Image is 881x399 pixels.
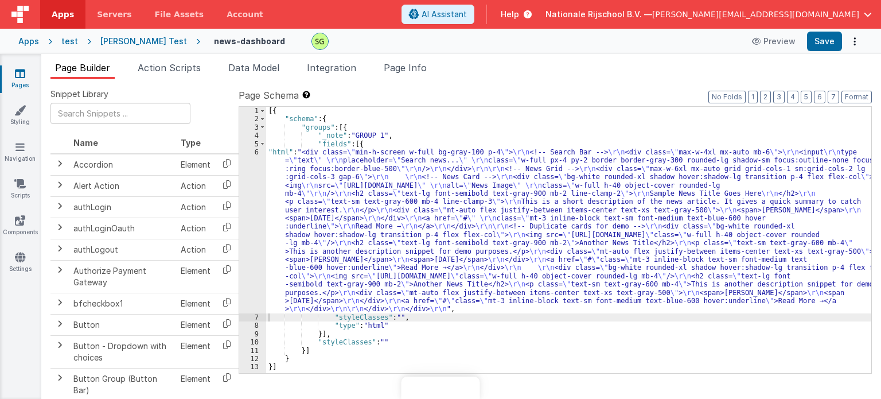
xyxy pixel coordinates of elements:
[239,321,266,330] div: 8
[97,9,131,20] span: Servers
[307,62,356,73] span: Integration
[847,33,863,49] button: Options
[61,36,78,47] div: test
[841,91,872,103] button: Format
[176,239,215,260] td: Action
[239,355,266,363] div: 12
[748,91,758,103] button: 1
[69,154,176,176] td: Accordion
[100,36,187,47] div: [PERSON_NAME] Test
[239,313,266,321] div: 7
[239,330,266,338] div: 9
[239,107,266,115] div: 1
[69,260,176,293] td: Authorize Payment Gateway
[422,9,467,20] span: AI Assistant
[176,293,215,314] td: Element
[52,9,74,20] span: Apps
[69,175,176,196] td: Alert Action
[181,138,201,148] span: Type
[545,9,652,20] span: Nationale Rijschool B.V. —
[239,131,266,140] div: 4
[69,335,176,368] td: Button - Dropdown with choices
[214,37,285,45] h4: news-dashboard
[176,196,215,218] td: Action
[176,260,215,293] td: Element
[239,347,266,355] div: 11
[155,9,204,20] span: File Assets
[176,218,215,239] td: Action
[814,91,825,103] button: 6
[18,36,39,47] div: Apps
[176,335,215,368] td: Element
[239,140,266,148] div: 5
[501,9,519,20] span: Help
[69,196,176,218] td: authLogin
[652,9,859,20] span: [PERSON_NAME][EMAIL_ADDRESS][DOMAIN_NAME]
[545,9,872,20] button: Nationale Rijschool B.V. — [PERSON_NAME][EMAIL_ADDRESS][DOMAIN_NAME]
[239,123,266,131] div: 3
[69,218,176,239] td: authLoginOauth
[239,363,266,371] div: 13
[239,148,266,313] div: 6
[176,175,215,196] td: Action
[384,62,427,73] span: Page Info
[828,91,839,103] button: 7
[50,103,190,124] input: Search Snippets ...
[138,62,201,73] span: Action Scripts
[745,32,802,51] button: Preview
[50,88,108,100] span: Snippet Library
[239,88,299,102] span: Page Schema
[176,154,215,176] td: Element
[69,239,176,260] td: authLogout
[239,115,266,123] div: 2
[787,91,798,103] button: 4
[176,314,215,335] td: Element
[760,91,771,103] button: 2
[401,5,474,24] button: AI Assistant
[807,32,842,51] button: Save
[73,138,98,148] span: Name
[708,91,746,103] button: No Folds
[55,62,110,73] span: Page Builder
[228,62,279,73] span: Data Model
[773,91,785,103] button: 3
[312,33,328,49] img: 497ae24fd84173162a2d7363e3b2f127
[239,338,266,346] div: 10
[801,91,812,103] button: 5
[69,293,176,314] td: bfcheckbox1
[69,314,176,335] td: Button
